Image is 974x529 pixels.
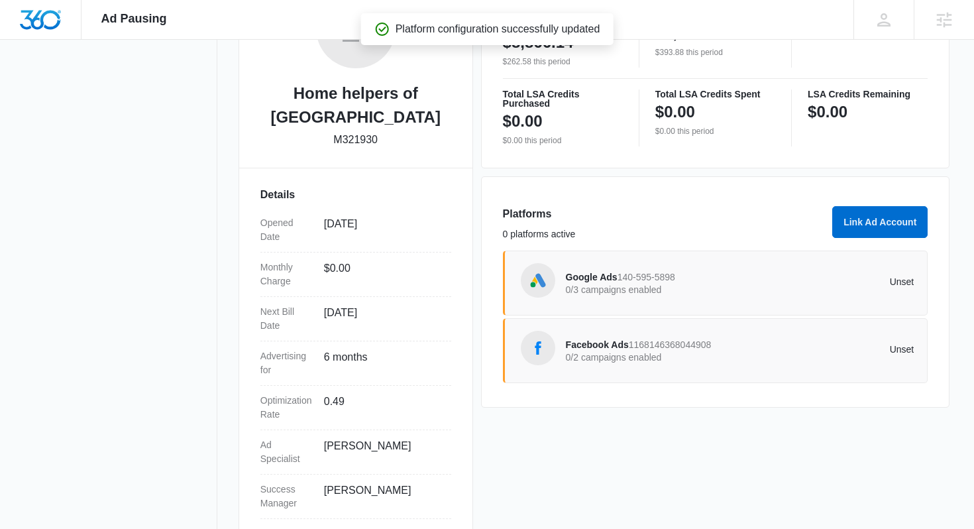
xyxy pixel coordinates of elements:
[260,438,313,466] dt: Ad Specialist
[503,227,825,241] p: 0 platforms active
[260,483,313,510] dt: Success Manager
[655,125,775,137] p: $0.00 this period
[324,216,441,244] dd: [DATE]
[566,339,629,350] span: Facebook Ads
[324,261,441,288] dd: $0.00
[655,46,775,58] p: $393.88 this period
[503,56,623,68] p: $262.58 this period
[333,132,378,148] p: M321930
[324,349,441,377] dd: 6 months
[503,318,928,383] a: Facebook AdsFacebook Ads11681463680449080/2 campaigns enabledUnset
[655,101,695,123] p: $0.00
[503,89,623,108] p: Total LSA Credits Purchased
[324,438,441,466] dd: [PERSON_NAME]
[503,111,543,132] p: $0.00
[260,394,313,422] dt: Optimization Rate
[260,187,451,203] h3: Details
[260,261,313,288] dt: Monthly Charge
[629,339,712,350] span: 1168146368044908
[739,345,914,354] p: Unset
[503,206,825,222] h3: Platforms
[739,277,914,286] p: Unset
[101,12,167,26] span: Ad Pausing
[396,21,600,37] p: Platform configuration successfully updated
[566,285,740,294] p: 0/3 campaigns enabled
[528,338,548,358] img: Facebook Ads
[260,297,451,341] div: Next Bill Date[DATE]
[260,386,451,430] div: Optimization Rate0.49
[324,394,441,422] dd: 0.49
[503,251,928,316] a: Google AdsGoogle Ads140-595-58980/3 campaigns enabledUnset
[618,272,675,282] span: 140-595-5898
[808,101,847,123] p: $0.00
[832,206,928,238] button: Link Ad Account
[566,353,740,362] p: 0/2 campaigns enabled
[260,253,451,297] div: Monthly Charge$0.00
[260,475,451,519] div: Success Manager[PERSON_NAME]
[808,89,928,99] p: LSA Credits Remaining
[260,430,451,475] div: Ad Specialist[PERSON_NAME]
[566,272,618,282] span: Google Ads
[260,341,451,386] div: Advertising for6 months
[324,305,441,333] dd: [DATE]
[260,349,313,377] dt: Advertising for
[260,216,313,244] dt: Opened Date
[528,270,548,290] img: Google Ads
[260,82,451,129] h2: Home helpers of [GEOGRAPHIC_DATA]
[260,208,451,253] div: Opened Date[DATE]
[655,89,775,99] p: Total LSA Credits Spent
[503,135,623,147] p: $0.00 this period
[260,305,313,333] dt: Next Bill Date
[324,483,441,510] dd: [PERSON_NAME]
